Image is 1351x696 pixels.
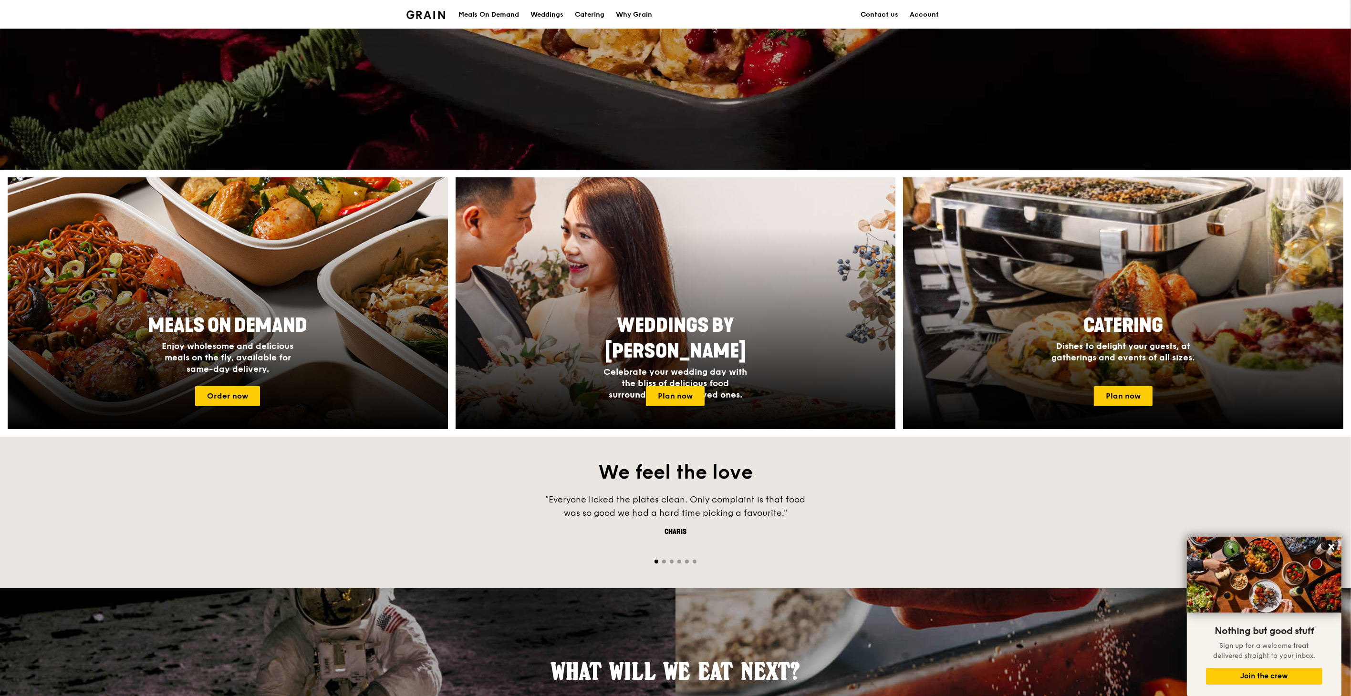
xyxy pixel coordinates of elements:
a: Account [904,0,945,29]
a: Contact us [855,0,904,29]
a: Plan now [646,386,705,406]
a: Meals On DemandEnjoy wholesome and delicious meals on the fly, available for same-day delivery.Or... [8,177,448,429]
div: Why Grain [616,0,652,29]
button: Join the crew [1206,668,1322,685]
div: "Everyone licked the plates clean. Only complaint is that food was so good we had a hard time pic... [532,493,819,520]
span: Go to slide 1 [655,560,658,563]
img: weddings-card.4f3003b8.jpg [456,177,896,429]
span: Sign up for a welcome treat delivered straight to your inbox. [1213,642,1315,660]
a: Weddings [525,0,569,29]
span: Go to slide 4 [677,560,681,563]
img: meals-on-demand-card.d2b6f6db.png [8,177,448,429]
a: Weddings by [PERSON_NAME]Celebrate your wedding day with the bliss of delicious food surrounded b... [456,177,896,429]
span: Go to slide 6 [693,560,696,563]
a: Why Grain [610,0,658,29]
img: DSC07876-Edit02-Large.jpeg [1187,537,1341,613]
a: Catering [569,0,610,29]
span: Go to slide 5 [685,560,689,563]
img: catering-card.e1cfaf3e.jpg [903,177,1343,429]
span: Go to slide 3 [670,560,674,563]
a: Plan now [1094,386,1153,406]
div: Charis [532,527,819,537]
img: Grain [406,10,445,19]
a: Order now [195,386,260,406]
span: Dishes to delight your guests, at gatherings and events of all sizes. [1052,341,1195,363]
button: Close [1324,539,1339,554]
span: Catering [1083,314,1163,337]
div: Weddings [530,0,563,29]
span: What will we eat next? [551,657,800,685]
span: Nothing but good stuff [1215,625,1314,637]
div: Meals On Demand [458,0,519,29]
span: Celebrate your wedding day with the bliss of delicious food surrounded by your loved ones. [603,367,747,400]
span: Go to slide 2 [662,560,666,563]
span: Meals On Demand [148,314,307,337]
a: CateringDishes to delight your guests, at gatherings and events of all sizes.Plan now [903,177,1343,429]
span: Enjoy wholesome and delicious meals on the fly, available for same-day delivery. [162,341,293,374]
span: Weddings by [PERSON_NAME] [605,314,746,363]
div: Catering [575,0,604,29]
